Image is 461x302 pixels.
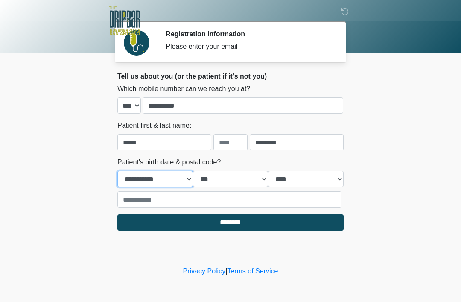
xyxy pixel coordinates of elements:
img: Agent Avatar [124,30,149,56]
label: Which mobile number can we reach you at? [117,84,250,94]
img: The DRIPBaR - The Strand at Huebner Oaks Logo [109,6,140,35]
label: Patient first & last name: [117,120,191,131]
a: | [225,267,227,275]
div: Please enter your email [166,41,331,52]
h2: Tell us about you (or the patient if it's not you) [117,72,344,80]
label: Patient's birth date & postal code? [117,157,221,167]
a: Privacy Policy [183,267,226,275]
a: Terms of Service [227,267,278,275]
